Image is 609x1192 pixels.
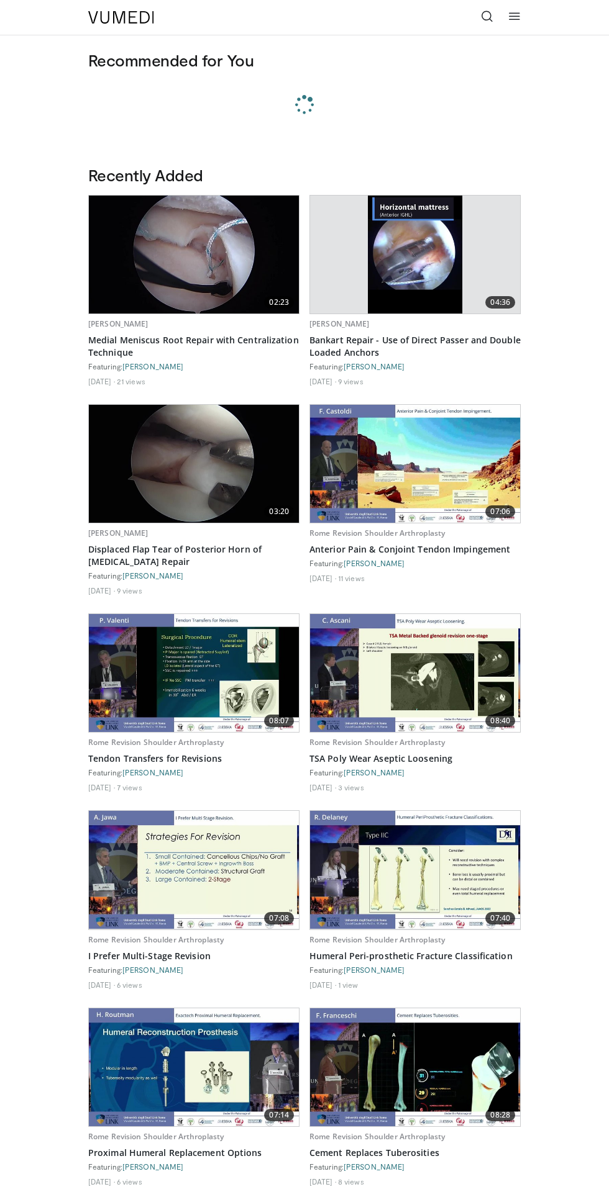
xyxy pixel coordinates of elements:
[88,334,300,359] a: Medial Meniscus Root Repair with Centralization Technique
[88,376,115,386] li: [DATE]
[88,11,154,24] img: VuMedi Logo
[88,767,300,777] div: Featuring:
[309,934,445,945] a: Rome Revision Shoulder Arthroplasty
[338,782,364,792] li: 3 views
[88,980,115,990] li: [DATE]
[88,571,300,580] div: Featuring:
[309,361,521,371] div: Featuring:
[310,1008,520,1126] img: 8042dcb6-8246-440b-96e3-b3fdfd60ef0a.620x360_q85_upscale.jpg
[122,362,183,371] a: [PERSON_NAME]
[310,405,520,523] a: 07:06
[88,737,224,747] a: Rome Revision Shoulder Arthroplasty
[122,965,183,974] a: [PERSON_NAME]
[338,1176,364,1186] li: 8 views
[309,528,445,538] a: Rome Revision Shoulder Arthroplasty
[89,196,299,314] a: 02:23
[89,405,299,523] a: 03:20
[344,768,405,777] a: [PERSON_NAME]
[88,1147,300,1159] a: Proximal Humeral Replacement Options
[309,737,445,747] a: Rome Revision Shoulder Arthroplasty
[309,752,521,765] a: TSA Poly Wear Aseptic Loosening
[88,1162,300,1172] div: Featuring:
[338,980,359,990] li: 1 view
[310,614,520,732] a: 08:40
[89,614,299,732] img: f121adf3-8f2a-432a-ab04-b981073a2ae5.620x360_q85_upscale.jpg
[309,1176,336,1186] li: [DATE]
[264,912,294,924] span: 07:08
[88,1131,224,1142] a: Rome Revision Shoulder Arthroplasty
[310,196,520,314] a: 04:36
[338,573,365,583] li: 11 views
[309,980,336,990] li: [DATE]
[309,558,521,568] div: Featuring:
[309,1162,521,1172] div: Featuring:
[88,50,521,70] h3: Recommended for You
[89,405,299,523] img: 2649116b-05f8-405c-a48f-a284a947b030.620x360_q85_upscale.jpg
[88,965,300,975] div: Featuring:
[485,505,515,518] span: 07:06
[89,1008,299,1126] img: 3d690308-9757-4d1f-b0cf-d2daa646b20c.620x360_q85_upscale.jpg
[117,980,142,990] li: 6 views
[89,811,299,929] img: a3fe917b-418f-4b37-ad2e-b0d12482d850.620x360_q85_upscale.jpg
[309,376,336,386] li: [DATE]
[117,1176,142,1186] li: 6 views
[89,1008,299,1126] a: 07:14
[344,965,405,974] a: [PERSON_NAME]
[309,334,521,359] a: Bankart Repair - Use of Direct Passer and Double Loaded Anchors
[88,950,300,962] a: I Prefer Multi-Stage Revision
[485,1109,515,1121] span: 08:28
[88,752,300,765] a: Tendon Transfers for Revisions
[485,912,515,924] span: 07:40
[338,376,364,386] li: 9 views
[309,1131,445,1142] a: Rome Revision Shoulder Arthroplasty
[117,376,145,386] li: 21 views
[88,1176,115,1186] li: [DATE]
[264,296,294,309] span: 02:23
[344,362,405,371] a: [PERSON_NAME]
[368,196,462,314] img: cd449402-123d-47f7-b112-52d159f17939.620x360_q85_upscale.jpg
[264,505,294,518] span: 03:20
[309,573,336,583] li: [DATE]
[485,296,515,309] span: 04:36
[309,965,521,975] div: Featuring:
[89,196,299,314] img: 926032fc-011e-4e04-90f2-afa899d7eae5.620x360_q85_upscale.jpg
[485,715,515,727] span: 08:40
[309,782,336,792] li: [DATE]
[88,782,115,792] li: [DATE]
[88,165,521,185] h3: Recently Added
[310,1008,520,1126] a: 08:28
[88,528,149,538] a: [PERSON_NAME]
[88,585,115,595] li: [DATE]
[88,543,300,568] a: Displaced Flap Tear of Posterior Horn of [MEDICAL_DATA] Repair
[89,614,299,732] a: 08:07
[117,782,142,792] li: 7 views
[89,811,299,929] a: 07:08
[310,811,520,929] img: c89197b7-361e-43d5-a86e-0b48a5cfb5ba.620x360_q85_upscale.jpg
[122,571,183,580] a: [PERSON_NAME]
[309,950,521,962] a: Humeral Peri-prosthetic Fracture Classification
[309,543,521,556] a: Anterior Pain & Conjoint Tendon Impingement
[264,715,294,727] span: 08:07
[88,361,300,371] div: Featuring:
[264,1109,294,1121] span: 07:14
[122,1162,183,1171] a: [PERSON_NAME]
[309,767,521,777] div: Featuring:
[117,585,142,595] li: 9 views
[310,811,520,929] a: 07:40
[310,405,520,523] img: 8037028b-5014-4d38-9a8c-71d966c81743.620x360_q85_upscale.jpg
[344,559,405,567] a: [PERSON_NAME]
[310,614,520,732] img: b9682281-d191-4971-8e2c-52cd21f8feaa.620x360_q85_upscale.jpg
[88,934,224,945] a: Rome Revision Shoulder Arthroplasty
[88,318,149,329] a: [PERSON_NAME]
[344,1162,405,1171] a: [PERSON_NAME]
[122,768,183,777] a: [PERSON_NAME]
[309,1147,521,1159] a: Cement Replaces Tuberosities
[309,318,370,329] a: [PERSON_NAME]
